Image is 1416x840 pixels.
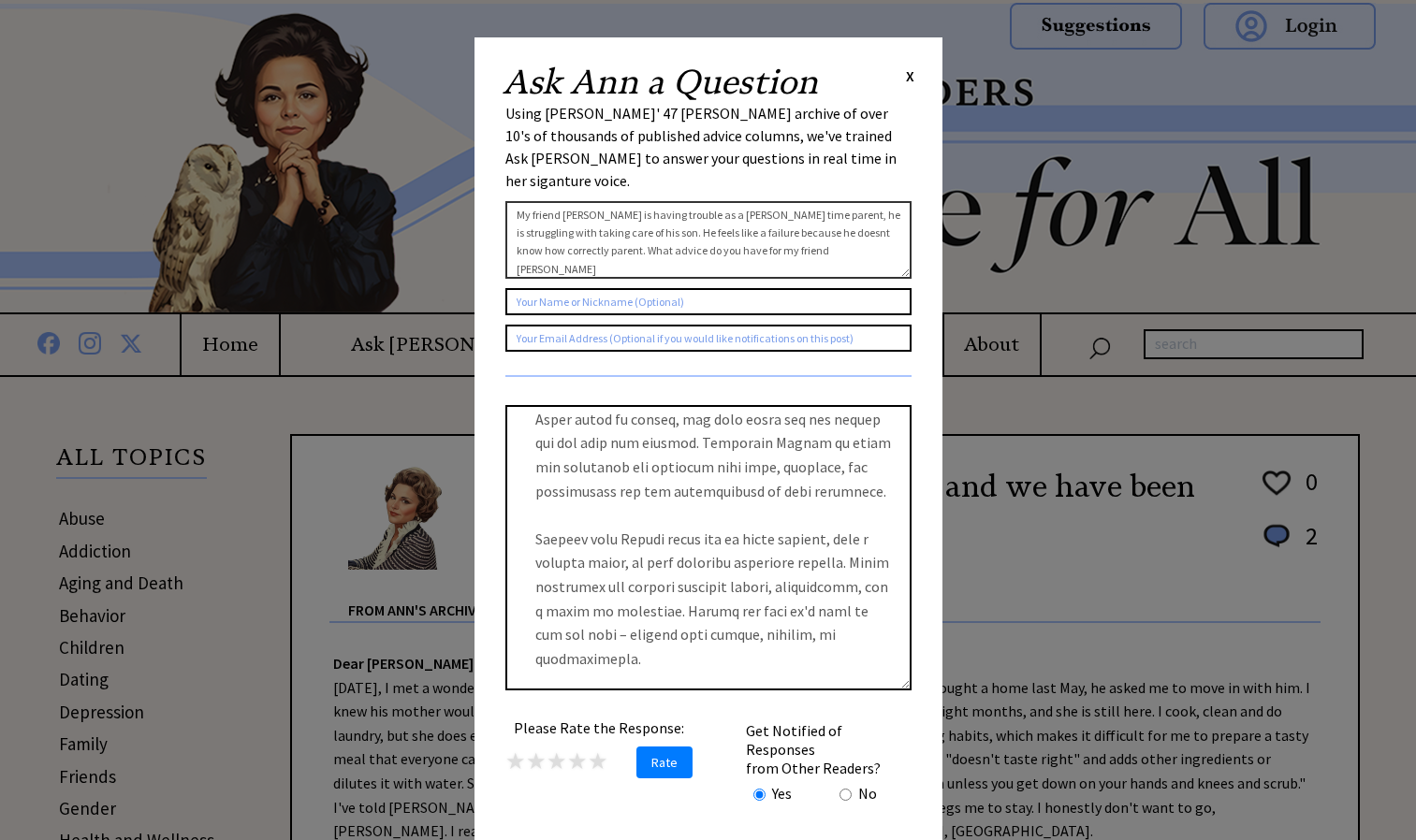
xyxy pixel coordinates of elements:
[503,65,818,99] h2: Ask Ann a Question
[505,102,912,192] div: Using [PERSON_NAME]' 47 [PERSON_NAME] archive of over 10's of thousands of published advice colum...
[636,746,693,778] span: Rate
[567,746,588,775] span: ★
[771,783,793,804] td: Yes
[505,325,912,352] input: Your Email Address (Optional if you would like notifications on this post)
[505,288,912,315] input: Your Name or Nickname (Optional)
[505,405,912,690] textarea: Lore Ipsumdolo Sitame, Cons adipiscing eli Seddoe te incididun. Utlab e dolor-magn aliqua en adm ...
[547,746,567,775] span: ★
[526,746,547,775] span: ★
[745,720,910,778] td: Get Notified of Responses from Other Readers?
[505,718,693,737] center: Please Rate the Response:
[505,746,526,775] span: ★
[857,783,878,804] td: No
[588,746,608,775] span: ★
[906,66,914,85] span: X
